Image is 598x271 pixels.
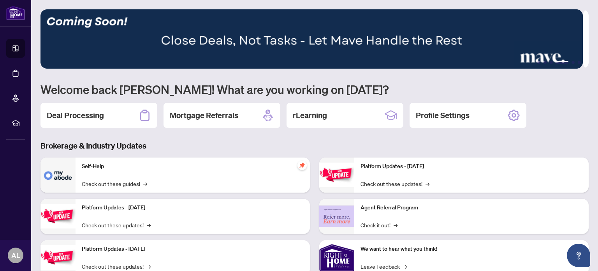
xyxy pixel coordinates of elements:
[361,179,429,188] a: Check out these updates!→
[361,245,582,253] p: We want to hear what you think!
[361,262,407,271] a: Leave Feedback→
[297,161,307,170] span: pushpin
[82,221,151,229] a: Check out these updates!→
[6,6,25,20] img: logo
[82,162,304,171] p: Self-Help
[40,9,583,69] img: Slide 3
[403,262,407,271] span: →
[543,61,547,64] button: 2
[572,61,575,64] button: 5
[550,61,553,64] button: 3
[361,221,397,229] a: Check it out!→
[82,262,151,271] a: Check out these updates!→
[556,61,568,64] button: 4
[578,61,581,64] button: 6
[170,110,238,121] h2: Mortgage Referrals
[567,244,590,267] button: Open asap
[82,204,304,212] p: Platform Updates - [DATE]
[319,163,354,187] img: Platform Updates - June 23, 2025
[394,221,397,229] span: →
[143,179,147,188] span: →
[537,61,540,64] button: 1
[426,179,429,188] span: →
[361,162,582,171] p: Platform Updates - [DATE]
[416,110,470,121] h2: Profile Settings
[293,110,327,121] h2: rLearning
[147,262,151,271] span: →
[11,250,20,261] span: AL
[82,245,304,253] p: Platform Updates - [DATE]
[40,158,76,193] img: Self-Help
[47,110,104,121] h2: Deal Processing
[319,205,354,227] img: Agent Referral Program
[361,204,582,212] p: Agent Referral Program
[40,82,589,97] h1: Welcome back [PERSON_NAME]! What are you working on [DATE]?
[82,179,147,188] a: Check out these guides!→
[147,221,151,229] span: →
[40,140,589,151] h3: Brokerage & Industry Updates
[40,245,76,270] img: Platform Updates - July 21, 2025
[40,204,76,228] img: Platform Updates - September 16, 2025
